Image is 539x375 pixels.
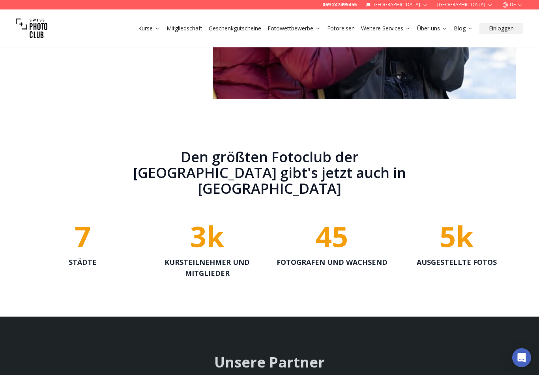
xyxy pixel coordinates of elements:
a: Blog [454,24,473,32]
button: Geschenkgutscheine [206,23,264,34]
a: Über uns [417,24,447,32]
button: Über uns [414,23,451,34]
p: KURSTEILNEHMER UND MITGLIEDER [148,257,266,279]
a: Weitere Services [361,24,411,32]
button: Fotowettbewerbe [264,23,324,34]
div: Open Intercom Messenger [512,348,531,367]
span: 45 [316,217,348,255]
button: Kurse [135,23,163,34]
a: Kurse [138,24,160,32]
button: Einloggen [479,23,523,34]
a: Fotowettbewerbe [268,24,321,32]
span: 3k [190,217,224,255]
p: STÄDTE [69,257,97,268]
span: 7 [75,217,91,255]
a: Fotoreisen [327,24,355,32]
a: 069 247495455 [322,2,357,8]
a: Mitgliedschaft [167,24,202,32]
p: FOTOGRAFEN UND WACHSEND [277,257,387,268]
p: AUSGESTELLTE FOTOS [417,257,497,268]
span: 5k [440,217,473,255]
button: Mitgliedschaft [163,23,206,34]
img: Swiss photo club [16,13,47,44]
button: Weitere Services [358,23,414,34]
a: Geschenkgutscheine [209,24,261,32]
h2: Unsere Partner [30,354,509,370]
button: Fotoreisen [324,23,358,34]
button: Blog [451,23,476,34]
h2: Den größten Fotoclub der [GEOGRAPHIC_DATA] gibt's jetzt auch in [GEOGRAPHIC_DATA] [118,149,421,197]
